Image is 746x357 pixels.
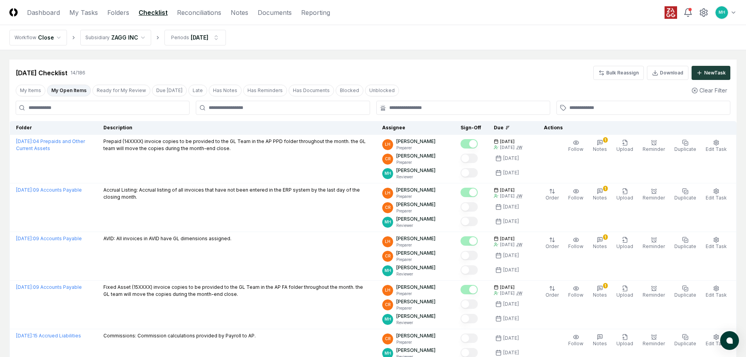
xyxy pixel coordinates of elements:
[673,187,698,203] button: Duplicate
[16,284,33,290] span: [DATE] :
[503,169,519,176] div: [DATE]
[396,339,435,345] p: Preparer
[16,138,85,151] a: [DATE]:04 Prepaids and Other Current Assets
[103,187,370,201] p: Accrual Listing: Accrual listing of all invoices that have not been entered in the ERP system by ...
[704,235,728,252] button: Edit Task
[544,235,560,252] button: Order
[615,138,635,154] button: Upload
[461,188,478,197] button: Mark complete
[567,138,585,154] button: Follow
[10,121,97,135] th: Folder
[461,333,478,343] button: Mark complete
[546,195,559,201] span: Order
[191,33,208,42] div: [DATE]
[516,290,522,296] div: JW
[643,341,665,346] span: Reminder
[706,146,727,152] span: Edit Task
[516,242,522,248] div: JW
[9,8,18,16] img: Logo
[396,174,435,180] p: Reviewer
[258,8,292,17] a: Documents
[396,223,435,228] p: Reviewer
[704,187,728,203] button: Edit Task
[503,349,519,356] div: [DATE]
[103,284,370,298] p: Fixed Asset (15XXXX) invoice copies to be provided to the GL Team in the AP FA folder throughout ...
[673,332,698,349] button: Duplicate
[568,341,583,346] span: Follow
[385,190,390,196] span: LH
[704,332,728,349] button: Edit Task
[503,315,519,322] div: [DATE]
[643,243,665,249] span: Reminder
[665,6,677,19] img: ZAGG logo
[516,193,522,199] div: JW
[593,66,644,80] button: Bulk Reassign
[692,66,730,80] button: NewTask
[385,268,391,274] span: MH
[720,331,739,350] button: atlas-launcher
[503,335,519,342] div: [DATE]
[461,314,478,323] button: Mark complete
[567,284,585,300] button: Follow
[177,8,221,17] a: Reconciliations
[396,271,435,277] p: Reviewer
[719,9,725,15] span: MH
[209,85,242,96] button: Has Notes
[503,301,519,308] div: [DATE]
[641,235,667,252] button: Reminder
[500,285,515,290] span: [DATE]
[396,250,435,257] p: [PERSON_NAME]
[704,284,728,300] button: Edit Task
[16,236,33,241] span: [DATE] :
[152,85,187,96] button: Due Today
[365,85,399,96] button: Unblocked
[591,235,609,252] button: 1Notes
[674,195,696,201] span: Duplicate
[385,350,391,356] span: MH
[500,290,515,296] div: [DATE]
[704,138,728,154] button: Edit Task
[243,85,287,96] button: Has Reminders
[385,141,390,147] span: LH
[69,8,98,17] a: My Tasks
[385,253,391,259] span: CR
[641,284,667,300] button: Reminder
[396,305,435,311] p: Preparer
[396,194,435,199] p: Preparer
[396,145,435,151] p: Preparer
[706,292,727,298] span: Edit Task
[385,316,391,322] span: MH
[396,298,435,305] p: [PERSON_NAME]
[16,138,33,144] span: [DATE] :
[396,332,435,339] p: [PERSON_NAME]
[107,8,129,17] a: Folders
[643,292,665,298] span: Reminder
[591,332,609,349] button: Notes
[568,195,583,201] span: Follow
[461,154,478,163] button: Mark complete
[603,137,608,143] div: 1
[593,195,607,201] span: Notes
[616,146,633,152] span: Upload
[461,202,478,212] button: Mark complete
[688,83,730,98] button: Clear Filter
[385,239,390,245] span: LH
[616,195,633,201] span: Upload
[503,155,519,162] div: [DATE]
[643,146,665,152] span: Reminder
[500,236,515,242] span: [DATE]
[567,332,585,349] button: Follow
[461,139,478,149] button: Mark complete
[546,243,559,249] span: Order
[47,85,91,96] button: My Open Items
[616,341,633,346] span: Upload
[16,68,67,78] div: [DATE] Checklist
[704,69,726,76] div: New Task
[92,85,150,96] button: Ready for My Review
[674,146,696,152] span: Duplicate
[615,284,635,300] button: Upload
[396,257,435,263] p: Preparer
[231,8,248,17] a: Notes
[544,187,560,203] button: Order
[396,235,435,242] p: [PERSON_NAME]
